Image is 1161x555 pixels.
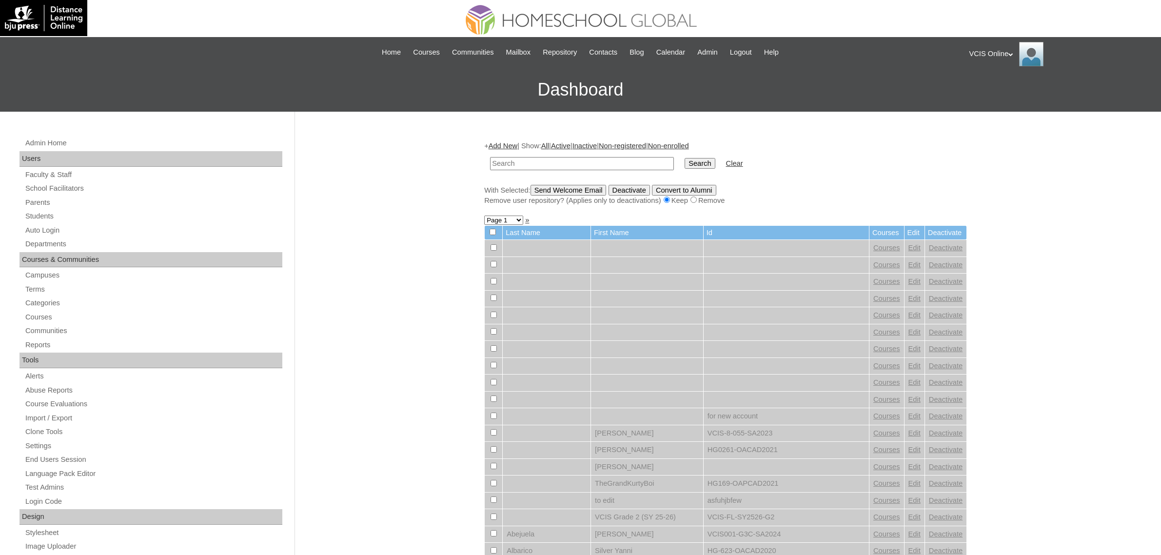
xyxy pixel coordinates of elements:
a: Clone Tools [24,426,282,438]
a: Auto Login [24,224,282,237]
a: Communities [24,325,282,337]
a: Edit [908,261,921,269]
a: Parents [24,197,282,209]
span: Help [764,47,779,58]
div: Tools [20,353,282,368]
td: Edit [905,226,925,240]
span: Contacts [589,47,617,58]
a: Courses [873,244,900,252]
a: Stylesheet [24,527,282,539]
span: Communities [452,47,494,58]
a: Deactivate [929,328,963,336]
a: Deactivate [929,345,963,353]
a: Edit [908,530,921,538]
a: Courses [873,412,900,420]
a: Edit [908,311,921,319]
td: for new account [704,408,869,425]
a: Abuse Reports [24,384,282,396]
a: Courses [873,479,900,487]
span: Mailbox [506,47,531,58]
a: Deactivate [929,479,963,487]
a: Mailbox [501,47,536,58]
span: Repository [543,47,577,58]
a: Course Evaluations [24,398,282,410]
a: Edit [908,362,921,370]
a: Courses [24,311,282,323]
a: Faculty & Staff [24,169,282,181]
span: Calendar [656,47,685,58]
a: Calendar [651,47,690,58]
td: HG0261-OACAD2021 [704,442,869,458]
td: to edit [591,493,703,509]
a: Edit [908,463,921,471]
td: VCIS Grade 2 (SY 25-26) [591,509,703,526]
a: Edit [908,513,921,521]
div: VCIS Online [969,42,1152,66]
a: Help [759,47,784,58]
a: Courses [873,261,900,269]
h3: Dashboard [5,68,1156,112]
td: Abejuela [503,526,590,543]
a: Logout [725,47,757,58]
a: Non-registered [599,142,646,150]
a: Deactivate [929,530,963,538]
td: Deactivate [925,226,966,240]
a: Edit [908,295,921,302]
a: Deactivate [929,295,963,302]
td: VCIS-8-055-SA2023 [704,425,869,442]
a: Deactivate [929,412,963,420]
input: Search [685,158,715,169]
td: VCIS001-G3C-SA2024 [704,526,869,543]
a: Students [24,210,282,222]
a: Departments [24,238,282,250]
a: Deactivate [929,311,963,319]
a: Edit [908,479,921,487]
a: Courses [873,396,900,403]
a: Courses [873,277,900,285]
a: Edit [908,277,921,285]
td: Courses [869,226,904,240]
td: [PERSON_NAME] [591,459,703,476]
span: Blog [630,47,644,58]
a: Edit [908,547,921,555]
a: Active [551,142,571,150]
a: Communities [447,47,499,58]
a: Courses [873,429,900,437]
span: Courses [413,47,440,58]
td: [PERSON_NAME] [591,442,703,458]
img: logo-white.png [5,5,82,31]
a: Deactivate [929,396,963,403]
a: Home [377,47,406,58]
a: Deactivate [929,362,963,370]
a: Edit [908,429,921,437]
a: Test Admins [24,481,282,494]
a: Courses [873,328,900,336]
a: Import / Export [24,412,282,424]
div: Remove user repository? (Applies only to deactivations) Keep Remove [484,196,967,206]
a: Reports [24,339,282,351]
input: Search [490,157,674,170]
a: » [525,216,529,224]
a: Edit [908,446,921,454]
a: Deactivate [929,261,963,269]
td: HG169-OAPCAD2021 [704,476,869,492]
a: Clear [726,159,743,167]
a: Deactivate [929,513,963,521]
div: With Selected: [484,185,967,206]
input: Convert to Alumni [652,185,716,196]
a: Edit [908,345,921,353]
td: VCIS-FL-SY2526-G2 [704,509,869,526]
a: Deactivate [929,547,963,555]
a: Admin Home [24,137,282,149]
div: + | Show: | | | | [484,141,967,205]
a: Deactivate [929,463,963,471]
a: Courses [873,295,900,302]
input: Deactivate [609,185,650,196]
a: Non-enrolled [648,142,689,150]
a: Contacts [584,47,622,58]
a: Courses [873,311,900,319]
a: Categories [24,297,282,309]
div: Courses & Communities [20,252,282,268]
td: [PERSON_NAME] [591,425,703,442]
span: Home [382,47,401,58]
